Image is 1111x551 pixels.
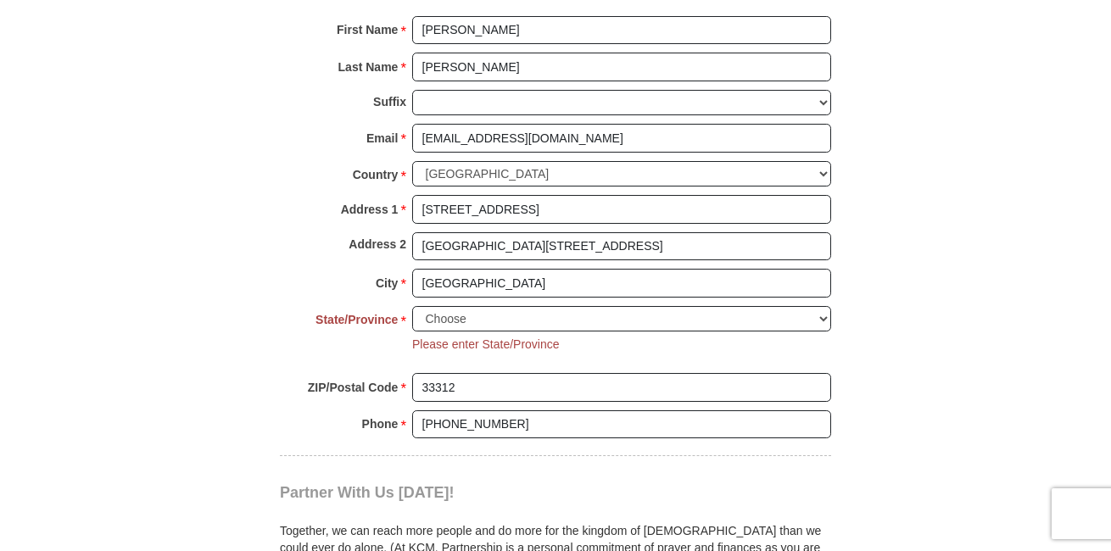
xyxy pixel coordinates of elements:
[349,232,406,256] strong: Address 2
[341,198,399,221] strong: Address 1
[362,412,399,436] strong: Phone
[366,126,398,150] strong: Email
[315,308,398,331] strong: State/Province
[308,376,399,399] strong: ZIP/Postal Code
[376,271,398,295] strong: City
[353,163,399,186] strong: Country
[412,336,560,353] li: Please enter State/Province
[338,55,399,79] strong: Last Name
[280,484,455,501] span: Partner With Us [DATE]!
[373,90,406,114] strong: Suffix
[337,18,398,42] strong: First Name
